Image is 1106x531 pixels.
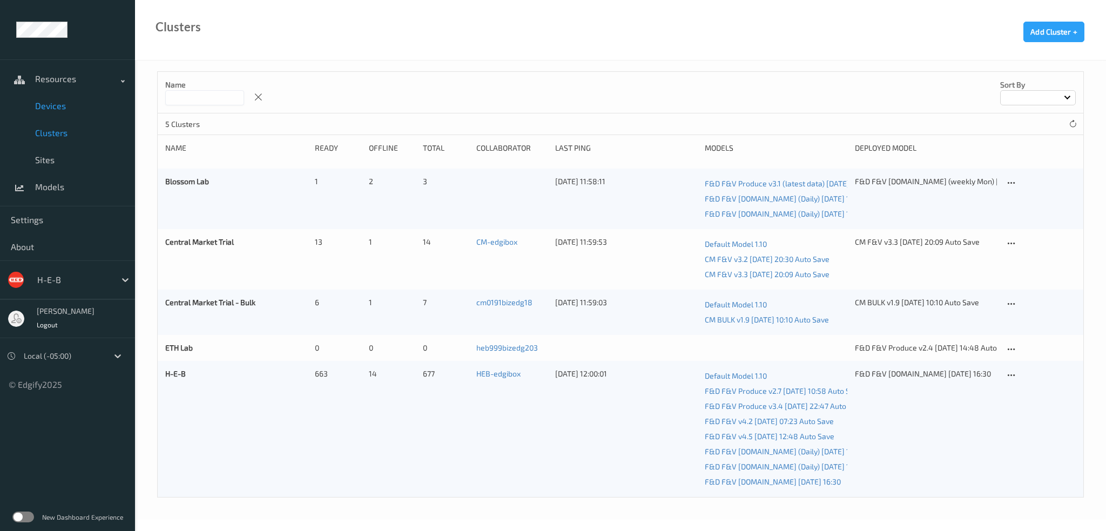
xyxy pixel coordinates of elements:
[165,298,255,307] a: Central Market Trial - Bulk
[165,369,186,378] a: H-E-B
[705,237,847,252] a: Default Model 1.10
[423,176,469,187] div: 3
[369,176,415,187] div: 2
[423,342,469,353] div: 0
[705,399,847,414] a: F&D F&V Produce v3.4 [DATE] 22:47 Auto Save
[165,343,193,352] a: ETH Lab
[705,191,847,206] a: F&D F&V [DOMAIN_NAME] (Daily) [DATE] 16:30 [DATE] 16:30 Auto Save
[315,368,361,379] div: 663
[165,237,234,246] a: Central Market Trial
[705,414,847,429] a: F&D F&V v4.2 [DATE] 07:23 Auto Save
[315,297,361,308] div: 6
[855,297,997,308] div: CM BULK v1.9 [DATE] 10:10 Auto Save
[315,176,361,187] div: 1
[165,79,244,90] p: Name
[705,459,847,474] a: F&D F&V [DOMAIN_NAME] (Daily) [DATE] 16:30
[555,176,697,187] div: [DATE] 11:58:11
[705,252,847,267] a: CM F&V v3.2 [DATE] 20:30 Auto Save
[855,342,997,353] div: F&D F&V Produce v2.4 [DATE] 14:48 Auto Save
[315,143,361,153] div: Ready
[555,297,697,308] div: [DATE] 11:59:03
[423,297,469,308] div: 7
[855,368,997,379] div: F&D F&V [DOMAIN_NAME] [DATE] 16:30
[855,143,997,153] div: Deployed model
[369,342,415,353] div: 0
[555,368,697,379] div: [DATE] 12:00:01
[705,368,847,384] a: Default Model 1.10
[555,237,697,247] div: [DATE] 11:59:53
[369,368,415,379] div: 14
[705,312,847,327] a: CM BULK v1.9 [DATE] 10:10 Auto Save
[705,474,847,489] a: F&D F&V [DOMAIN_NAME] [DATE] 16:30
[705,206,847,221] a: F&D F&V [DOMAIN_NAME] (Daily) [DATE] 16:30 [DATE] 16:30 Auto Save
[423,368,469,379] div: 677
[476,343,538,352] a: heb999bizedg203
[1000,79,1076,90] p: Sort by
[705,176,847,191] a: F&D F&V Produce v3.1 (latest data) [DATE] 19:42 Auto Save
[476,369,521,378] a: HEB-edgibox
[705,384,847,399] a: F&D F&V Produce v2.7 [DATE] 10:58 Auto Save
[315,237,361,247] div: 13
[165,177,209,186] a: Blossom Lab
[165,143,307,153] div: Name
[476,298,532,307] a: cm0191bizedg18
[165,119,246,130] p: 5 Clusters
[476,237,517,246] a: CM-edgibox
[1023,22,1084,42] button: Add Cluster +
[705,143,847,153] div: Models
[705,267,847,282] a: CM F&V v3.3 [DATE] 20:09 Auto Save
[855,176,997,187] div: F&D F&V [DOMAIN_NAME] (weekly Mon) [DATE] 23:30 [DATE] 23:30 Auto Save
[315,342,361,353] div: 0
[369,237,415,247] div: 1
[156,22,201,32] div: Clusters
[705,429,847,444] a: F&D F&V v4.5 [DATE] 12:48 Auto Save
[423,237,469,247] div: 14
[705,444,847,459] a: F&D F&V [DOMAIN_NAME] (Daily) [DATE] 16:30 [DATE] 16:30 Auto Save
[423,143,469,153] div: Total
[555,143,697,153] div: Last Ping
[476,143,548,153] div: Collaborator
[369,143,415,153] div: Offline
[705,297,847,312] a: Default Model 1.10
[855,237,997,247] div: CM F&V v3.3 [DATE] 20:09 Auto Save
[369,297,415,308] div: 1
